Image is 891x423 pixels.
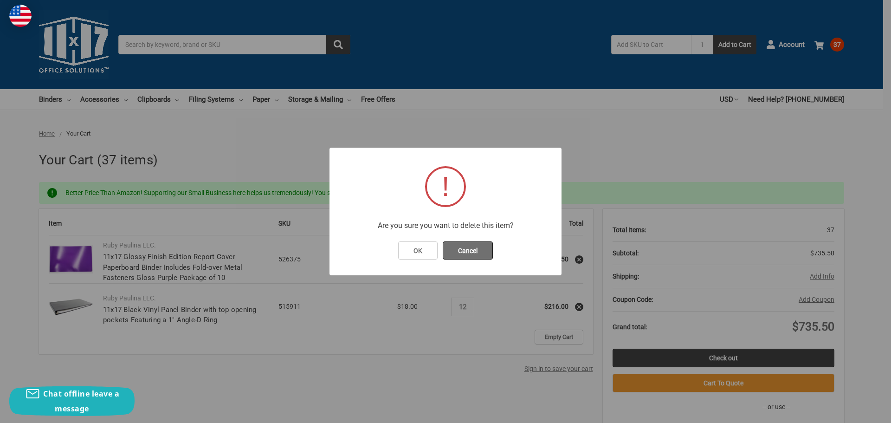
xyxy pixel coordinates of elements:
[398,241,438,260] button: OK
[443,241,493,260] button: Cancel
[425,166,466,207] div: !
[9,5,32,27] img: duty and tax information for United States
[9,386,135,416] button: Chat offline leave a message
[339,221,552,230] div: Are you sure you want to delete this item?
[43,389,119,414] span: Chat offline leave a message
